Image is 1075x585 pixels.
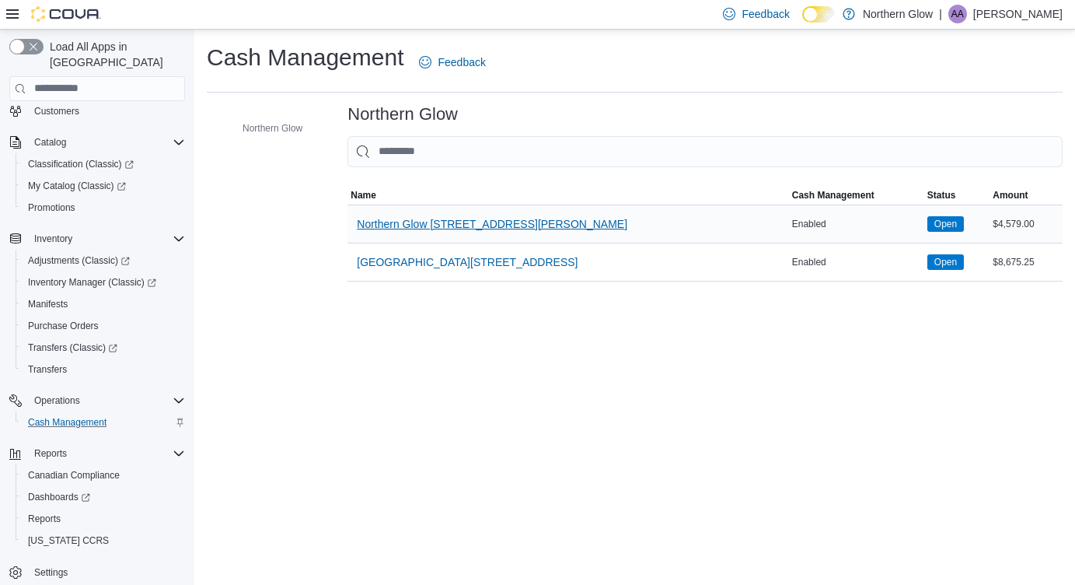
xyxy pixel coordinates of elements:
button: Inventory [3,228,191,250]
a: Adjustments (Classic) [16,250,191,271]
a: Inventory Manager (Classic) [22,273,162,292]
span: Dashboards [22,488,185,506]
div: $8,675.25 [989,253,1063,271]
span: Inventory Manager (Classic) [28,276,156,289]
div: $4,579.00 [989,215,1063,233]
a: Reports [22,510,67,528]
span: [US_STATE] CCRS [28,534,109,547]
span: Customers [34,105,79,117]
div: Alison Albert [948,5,967,23]
a: Feedback [413,47,491,78]
button: Reports [16,508,191,530]
span: Reports [28,444,185,463]
button: Purchase Orders [16,315,191,337]
span: Inventory Manager (Classic) [22,273,185,292]
button: Promotions [16,197,191,219]
span: Transfers [22,360,185,379]
span: Load All Apps in [GEOGRAPHIC_DATA] [44,39,185,70]
a: Dashboards [22,488,96,506]
span: Transfers [28,363,67,376]
button: Catalog [28,133,72,152]
span: My Catalog (Classic) [28,180,126,192]
button: Cash Management [16,412,191,433]
div: Enabled [789,215,924,233]
span: Settings [28,562,185,582]
a: Settings [28,563,74,582]
a: Adjustments (Classic) [22,251,136,270]
span: Customers [28,101,185,121]
a: Classification (Classic) [16,153,191,175]
button: Canadian Compliance [16,464,191,486]
span: Inventory [28,229,185,248]
a: Customers [28,102,86,121]
span: Classification (Classic) [22,155,185,173]
span: Open [934,255,957,269]
button: Customers [3,100,191,122]
span: Canadian Compliance [22,466,185,485]
span: Operations [34,394,80,407]
span: Feedback [438,54,485,70]
span: Cash Management [792,189,874,201]
button: Inventory [28,229,79,248]
span: Transfers (Classic) [22,338,185,357]
img: Cova [31,6,101,22]
a: Cash Management [22,413,113,432]
span: Adjustments (Classic) [22,251,185,270]
span: Canadian Compliance [28,469,120,482]
p: Northern Glow [863,5,933,23]
button: Reports [3,443,191,464]
a: Purchase Orders [22,317,105,335]
span: Transfers (Classic) [28,342,117,354]
span: Cash Management [28,416,106,429]
span: Washington CCRS [22,531,185,550]
span: Purchase Orders [22,317,185,335]
span: My Catalog (Classic) [22,177,185,195]
button: Northern Glow [221,119,309,138]
p: | [939,5,942,23]
button: Reports [28,444,73,463]
button: Northern Glow [STREET_ADDRESS][PERSON_NAME] [351,208,633,240]
a: Transfers (Classic) [22,338,124,357]
span: Name [351,189,376,201]
span: Open [927,254,964,270]
span: Operations [28,391,185,410]
span: Reports [34,447,67,460]
span: Amount [993,189,1028,201]
a: My Catalog (Classic) [22,177,132,195]
span: Feedback [742,6,789,22]
a: Promotions [22,198,82,217]
span: Reports [22,510,185,528]
button: Name [347,186,788,205]
button: Amount [989,186,1063,205]
input: This is a search bar. As you type, the results lower in the page will automatically filter. [347,136,1063,167]
span: Promotions [28,201,75,214]
span: Promotions [22,198,185,217]
span: Classification (Classic) [28,158,134,170]
span: Settings [34,566,68,579]
span: [GEOGRAPHIC_DATA][STREET_ADDRESS] [357,254,578,270]
button: Settings [3,561,191,583]
input: Dark Mode [802,6,835,23]
span: Cash Management [22,413,185,432]
span: Northern Glow [STREET_ADDRESS][PERSON_NAME] [357,216,627,232]
a: Manifests [22,295,74,314]
a: [US_STATE] CCRS [22,531,115,550]
span: Catalog [28,133,185,152]
a: My Catalog (Classic) [16,175,191,197]
div: Enabled [789,253,924,271]
span: Purchase Orders [28,320,99,332]
span: Manifests [22,295,185,314]
span: Dashboards [28,491,90,503]
span: Open [934,217,957,231]
button: Operations [28,391,86,410]
span: Status [927,189,956,201]
button: Operations [3,390,191,412]
h3: Northern Glow [347,105,458,124]
span: Catalog [34,136,66,149]
button: Manifests [16,293,191,315]
span: Reports [28,513,61,525]
span: Adjustments (Classic) [28,254,130,267]
a: Dashboards [16,486,191,508]
button: Catalog [3,131,191,153]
